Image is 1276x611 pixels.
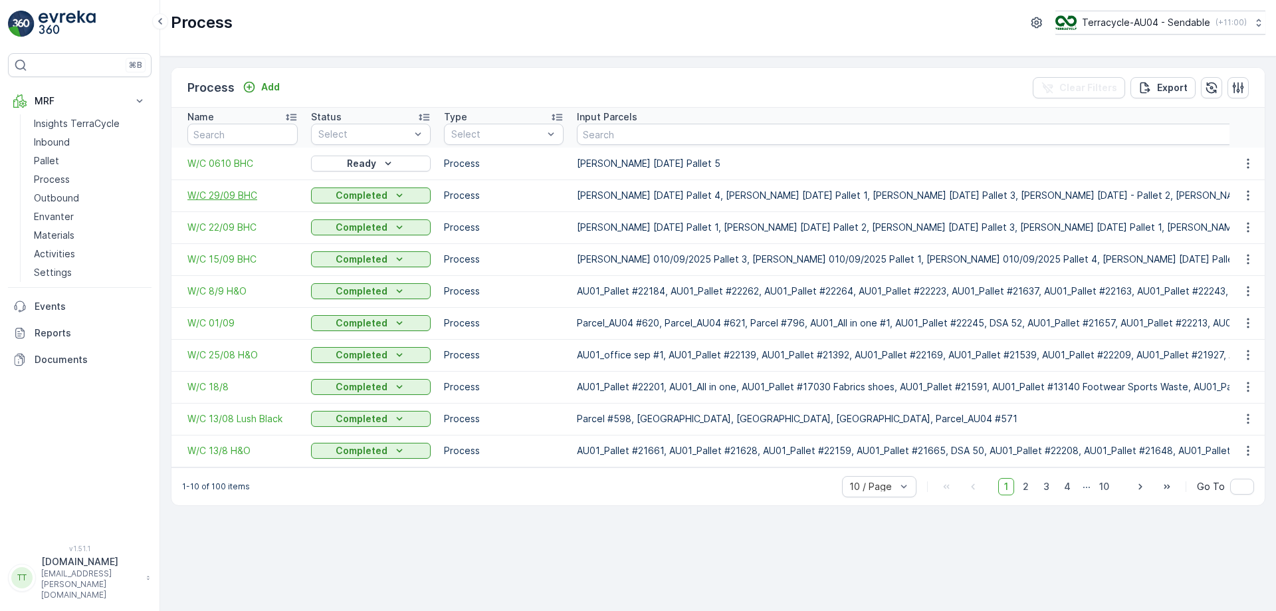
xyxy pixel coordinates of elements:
p: [DOMAIN_NAME] [41,555,140,568]
button: Add [237,79,285,95]
a: Envanter [29,207,152,226]
p: Select [451,128,543,141]
p: Activities [34,247,75,261]
p: Process [444,348,564,362]
button: MRF [8,88,152,114]
p: Completed [336,221,387,234]
a: Activities [29,245,152,263]
p: Process [34,173,70,186]
span: v 1.51.1 [8,545,152,552]
img: logo [8,11,35,37]
button: Ready [311,156,431,172]
p: 1-10 of 100 items [182,481,250,492]
a: Inbound [29,133,152,152]
img: terracycle_logo.png [1055,15,1077,30]
p: Reports [35,326,146,340]
span: Go To [1197,480,1225,493]
button: Terracycle-AU04 - Sendable(+11:00) [1055,11,1265,35]
p: Completed [336,380,387,394]
p: Process [444,157,564,170]
p: Type [444,110,467,124]
a: W/C 13/8 H&O [187,444,298,457]
button: Clear Filters [1033,77,1125,98]
a: W/C 15/09 BHC [187,253,298,266]
p: ... [1083,478,1091,495]
p: Process [444,285,564,298]
span: 4 [1058,478,1077,495]
p: Outbound [34,191,79,205]
button: Completed [311,219,431,235]
button: Completed [311,315,431,331]
p: Name [187,110,214,124]
a: Reports [8,320,152,346]
a: W/C 01/09 [187,316,298,330]
p: Add [261,80,280,94]
p: Clear Filters [1059,81,1117,94]
p: MRF [35,94,125,108]
p: Input Parcels [577,110,637,124]
button: Completed [311,411,431,427]
p: Process [444,380,564,394]
button: TT[DOMAIN_NAME][EMAIL_ADDRESS][PERSON_NAME][DOMAIN_NAME] [8,555,152,600]
p: Insights TerraCycle [34,117,120,130]
p: Materials [34,229,74,242]
a: Insights TerraCycle [29,114,152,133]
a: W/C 22/09 BHC [187,221,298,234]
input: Search [187,124,298,145]
p: Ready [347,157,376,170]
p: Terracycle-AU04 - Sendable [1082,16,1210,29]
button: Completed [311,347,431,363]
span: 2 [1017,478,1035,495]
a: W/C 13/08 Lush Black [187,412,298,426]
a: Settings [29,263,152,282]
p: Settings [34,266,72,279]
p: Completed [336,444,387,457]
p: Process [171,12,233,33]
a: W/C 18/8 [187,380,298,394]
a: Materials [29,226,152,245]
p: Pallet [34,154,59,168]
p: Completed [336,285,387,298]
button: Completed [311,187,431,203]
p: Process [444,444,564,457]
p: Process [444,221,564,234]
p: Events [35,300,146,313]
a: W/C 29/09 BHC [187,189,298,202]
p: Export [1157,81,1188,94]
p: Process [444,253,564,266]
a: W/C 25/08 H&O [187,348,298,362]
img: logo_light-DOdMpM7g.png [39,11,96,37]
a: Events [8,293,152,320]
p: Process [444,412,564,426]
p: Inbound [34,136,70,149]
a: W/C 0610 BHC [187,157,298,170]
a: W/C 8/9 H&O [187,285,298,298]
p: Completed [336,316,387,330]
span: 10 [1093,478,1115,495]
button: Export [1130,77,1196,98]
button: Completed [311,443,431,459]
p: Completed [336,189,387,202]
p: Status [311,110,342,124]
p: Envanter [34,210,74,223]
button: Completed [311,283,431,299]
p: [EMAIL_ADDRESS][PERSON_NAME][DOMAIN_NAME] [41,568,140,600]
p: Completed [336,348,387,362]
p: Select [318,128,410,141]
button: Completed [311,251,431,267]
button: Completed [311,379,431,395]
a: Pallet [29,152,152,170]
a: Outbound [29,189,152,207]
p: ( +11:00 ) [1216,17,1247,28]
div: TT [11,567,33,588]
